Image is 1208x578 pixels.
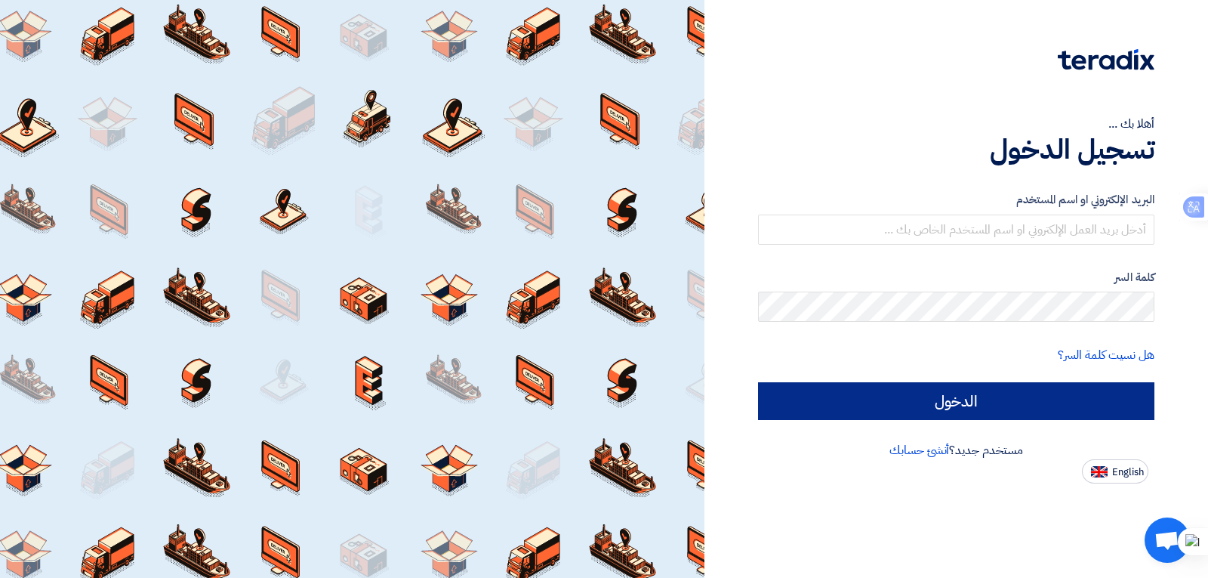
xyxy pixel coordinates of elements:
span: English [1112,467,1144,478]
a: Open chat [1145,518,1190,563]
button: English [1082,459,1148,484]
h1: تسجيل الدخول [758,133,1154,166]
div: مستخدم جديد؟ [758,441,1154,459]
img: en-US.png [1091,466,1108,478]
img: Teradix logo [1058,49,1154,70]
input: أدخل بريد العمل الإلكتروني او اسم المستخدم الخاص بك ... [758,215,1154,245]
div: أهلا بك ... [758,115,1154,133]
a: أنشئ حسابك [889,441,949,459]
a: هل نسيت كلمة السر؟ [1058,346,1154,364]
input: الدخول [758,382,1154,420]
label: كلمة السر [758,269,1154,286]
label: البريد الإلكتروني او اسم المستخدم [758,191,1154,209]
